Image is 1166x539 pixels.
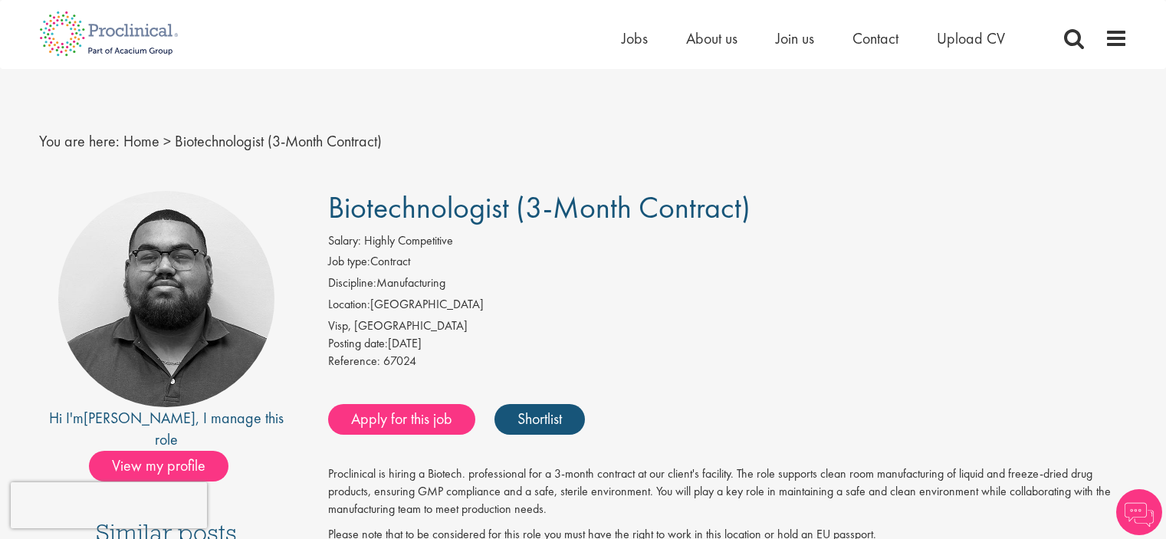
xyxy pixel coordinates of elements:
[776,28,814,48] a: Join us
[39,407,294,451] div: Hi I'm , I manage this role
[937,28,1005,48] a: Upload CV
[622,28,648,48] a: Jobs
[328,404,475,435] a: Apply for this job
[852,28,898,48] a: Contact
[328,353,380,370] label: Reference:
[328,465,1128,518] p: Proclinical is hiring a Biotech. professional for a 3-month contract at our client's facility. Th...
[84,408,195,428] a: [PERSON_NAME]
[175,131,382,151] span: Biotechnologist (3-Month Contract)
[383,353,416,369] span: 67024
[494,404,585,435] a: Shortlist
[328,253,1128,274] li: Contract
[328,296,1128,317] li: [GEOGRAPHIC_DATA]
[328,296,370,314] label: Location:
[123,131,159,151] a: breadcrumb link
[1116,489,1162,535] img: Chatbot
[328,232,361,250] label: Salary:
[328,335,1128,353] div: [DATE]
[364,232,453,248] span: Highly Competitive
[89,454,244,474] a: View my profile
[89,451,228,481] span: View my profile
[328,317,1128,335] div: Visp, [GEOGRAPHIC_DATA]
[39,131,120,151] span: You are here:
[686,28,737,48] a: About us
[163,131,171,151] span: >
[328,335,388,351] span: Posting date:
[328,253,370,271] label: Job type:
[328,188,751,227] span: Biotechnologist (3-Month Contract)
[328,274,376,292] label: Discipline:
[58,191,274,407] img: imeage of recruiter Ashley Bennett
[328,274,1128,296] li: Manufacturing
[11,482,207,528] iframe: reCAPTCHA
